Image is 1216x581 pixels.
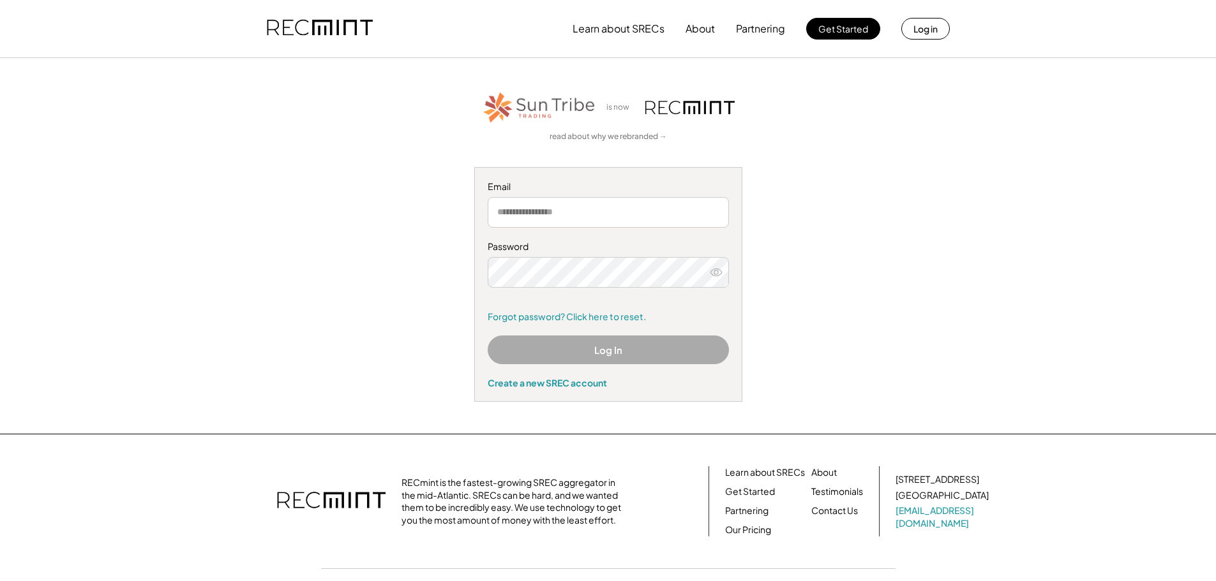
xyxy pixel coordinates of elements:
a: Contact Us [811,504,858,517]
div: Password [488,240,729,253]
div: is now [603,102,639,113]
button: Log in [901,18,950,40]
button: Log In [488,335,729,364]
img: STT_Horizontal_Logo%2B-%2BColor.png [482,90,597,125]
div: RECmint is the fastest-growing SREC aggregator in the mid-Atlantic. SRECs can be hard, and we wan... [402,476,628,526]
a: Learn about SRECs [725,466,805,479]
a: [EMAIL_ADDRESS][DOMAIN_NAME] [896,504,991,529]
a: Testimonials [811,485,863,498]
div: [STREET_ADDRESS] [896,473,979,486]
img: recmint-logotype%403x.png [267,7,373,50]
a: Partnering [725,504,769,517]
div: Create a new SREC account [488,377,729,388]
a: Forgot password? Click here to reset. [488,311,729,323]
a: About [811,466,837,479]
button: Get Started [806,18,880,40]
div: [GEOGRAPHIC_DATA] [896,489,989,502]
a: Get Started [725,485,775,498]
a: read about why we rebranded → [550,131,667,142]
a: Our Pricing [725,524,771,536]
button: Learn about SRECs [573,16,664,41]
button: Partnering [736,16,785,41]
div: Email [488,180,729,193]
img: recmint-logotype%403x.png [645,101,735,114]
button: About [686,16,715,41]
img: recmint-logotype%403x.png [277,479,386,524]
